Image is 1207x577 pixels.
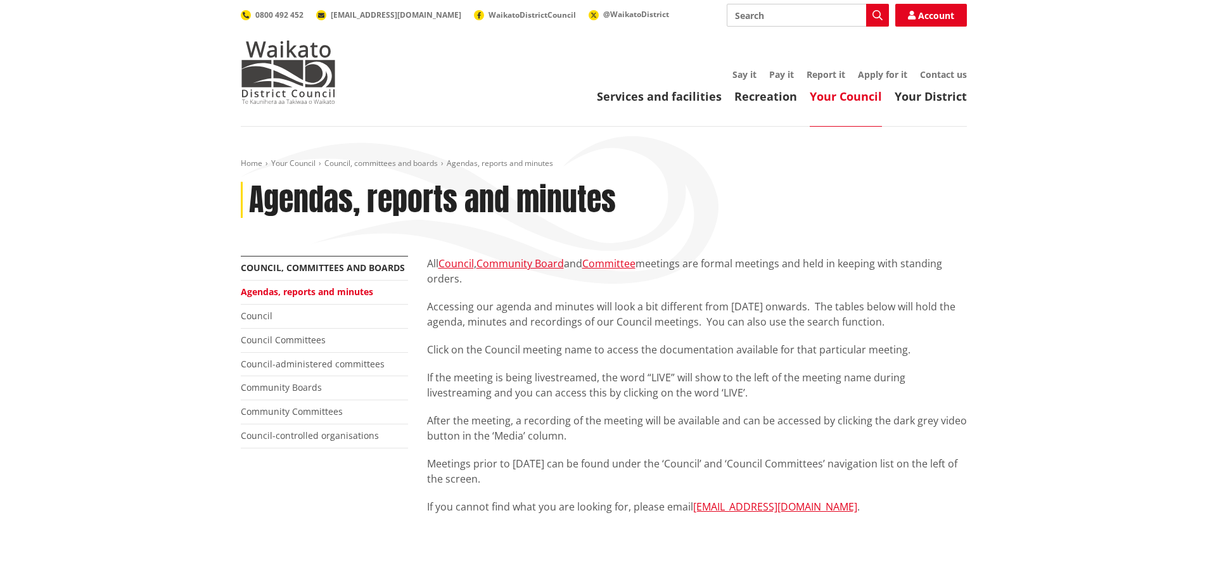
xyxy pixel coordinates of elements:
[316,10,461,20] a: [EMAIL_ADDRESS][DOMAIN_NAME]
[589,9,669,20] a: @WaikatoDistrict
[895,4,967,27] a: Account
[476,257,564,270] a: Community Board
[324,158,438,168] a: Council, committees and boards
[474,10,576,20] a: WaikatoDistrictCouncil
[241,286,373,298] a: Agendas, reports and minutes
[769,68,794,80] a: Pay it
[427,456,967,486] p: Meetings prior to [DATE] can be found under the ‘Council’ and ‘Council Committees’ navigation lis...
[693,500,857,514] a: [EMAIL_ADDRESS][DOMAIN_NAME]
[241,334,326,346] a: Council Committees
[271,158,316,168] a: Your Council
[807,68,845,80] a: Report it
[597,89,722,104] a: Services and facilities
[727,4,889,27] input: Search input
[241,10,303,20] a: 0800 492 452
[241,158,262,168] a: Home
[241,262,405,274] a: Council, committees and boards
[438,257,474,270] a: Council
[241,41,336,104] img: Waikato District Council - Te Kaunihera aa Takiwaa o Waikato
[241,358,385,370] a: Council-administered committees
[249,182,616,219] h1: Agendas, reports and minutes
[241,310,272,322] a: Council
[858,68,907,80] a: Apply for it
[331,10,461,20] span: [EMAIL_ADDRESS][DOMAIN_NAME]
[255,10,303,20] span: 0800 492 452
[241,381,322,393] a: Community Boards
[427,370,967,400] p: If the meeting is being livestreamed, the word “LIVE” will show to the left of the meeting name d...
[241,405,343,417] a: Community Committees
[427,499,967,514] p: If you cannot find what you are looking for, please email .
[920,68,967,80] a: Contact us
[895,89,967,104] a: Your District
[427,300,955,329] span: Accessing our agenda and minutes will look a bit different from [DATE] onwards. The tables below ...
[241,429,379,441] a: Council-controlled organisations
[241,158,967,169] nav: breadcrumb
[603,9,669,20] span: @WaikatoDistrict
[427,256,967,286] p: All , and meetings are formal meetings and held in keeping with standing orders.
[734,89,797,104] a: Recreation
[427,413,967,443] p: After the meeting, a recording of the meeting will be available and can be accessed by clicking t...
[732,68,757,80] a: Say it
[582,257,635,270] a: Committee
[489,10,576,20] span: WaikatoDistrictCouncil
[427,342,967,357] p: Click on the Council meeting name to access the documentation available for that particular meeting.
[810,89,882,104] a: Your Council
[447,158,553,168] span: Agendas, reports and minutes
